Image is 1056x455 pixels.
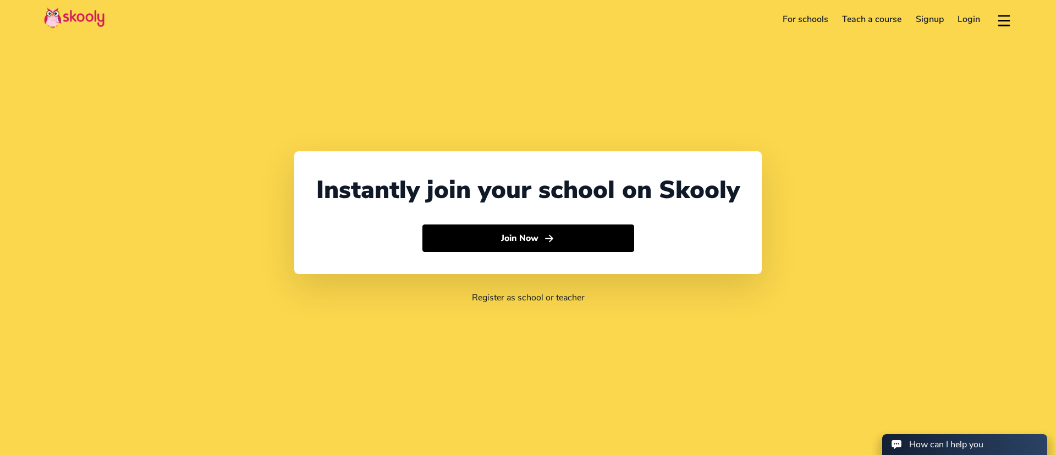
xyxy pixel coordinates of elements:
a: For schools [776,10,835,28]
img: Skooly [44,7,105,29]
button: menu outline [996,10,1012,29]
div: Instantly join your school on Skooly [316,173,740,207]
a: Login [951,10,988,28]
a: Signup [909,10,951,28]
ion-icon: arrow forward outline [543,233,555,244]
button: Join Nowarrow forward outline [422,224,634,252]
a: Register as school or teacher [472,292,585,304]
a: Teach a course [835,10,909,28]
